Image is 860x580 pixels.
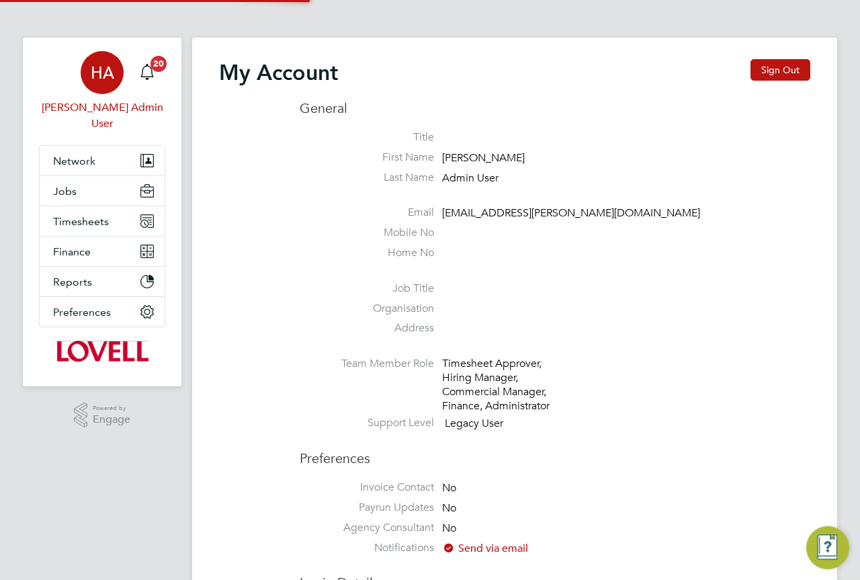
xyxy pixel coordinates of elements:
[300,226,434,240] label: Mobile No
[134,51,161,94] a: 20
[53,245,91,258] span: Finance
[300,436,810,467] h3: Preferences
[93,403,130,414] span: Powered by
[300,282,434,296] label: Job Title
[91,64,114,81] span: HA
[300,357,434,371] label: Team Member Role
[300,541,434,555] label: Notifications
[806,526,849,569] button: Engage Resource Center
[300,99,810,117] h3: General
[40,176,165,206] button: Jobs
[40,297,165,327] button: Preferences
[442,151,525,165] span: [PERSON_NAME]
[300,321,434,335] label: Address
[53,306,111,319] span: Preferences
[442,481,456,495] span: No
[39,51,165,132] a: HA[PERSON_NAME] Admin User
[442,501,456,515] span: No
[442,357,570,413] div: Timesheet Approver, Hiring Manager, Commercial Manager, Finance, Administrator
[300,171,434,185] label: Last Name
[53,185,77,198] span: Jobs
[53,155,95,167] span: Network
[53,276,92,288] span: Reports
[750,59,810,81] button: Sign Out
[300,206,434,220] label: Email
[40,237,165,266] button: Finance
[300,302,434,316] label: Organisation
[445,417,503,431] span: Legacy User
[74,403,131,428] a: Powered byEngage
[23,38,181,386] nav: Main navigation
[40,267,165,296] button: Reports
[300,521,434,535] label: Agency Consultant
[300,416,434,430] label: Support Level
[39,341,165,362] a: Go to home page
[40,206,165,236] button: Timesheets
[442,542,528,555] span: Send via email
[53,215,109,228] span: Timesheets
[40,146,165,175] button: Network
[300,130,434,144] label: Title
[150,56,167,72] span: 20
[442,522,456,535] span: No
[300,246,434,260] label: Home No
[93,414,130,425] span: Engage
[442,171,499,185] span: Admin User
[300,151,434,165] label: First Name
[442,207,700,220] span: [EMAIL_ADDRESS][PERSON_NAME][DOMAIN_NAME]
[219,59,338,86] h2: My Account
[39,99,165,132] span: Hays Admin User
[56,341,148,362] img: lovell-logo-retina.png
[300,481,434,495] label: Invoice Contact
[300,501,434,515] label: Payrun Updates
